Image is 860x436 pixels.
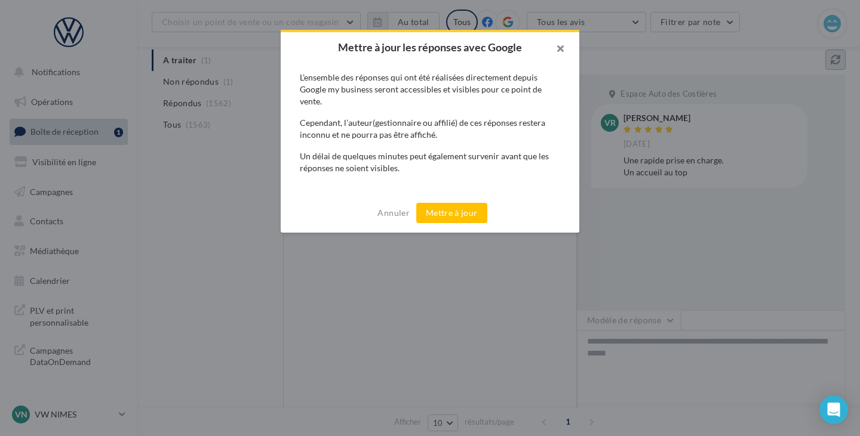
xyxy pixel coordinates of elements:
[300,72,542,106] span: L’ensemble des réponses qui ont été réalisées directement depuis Google my business seront access...
[300,150,560,174] div: Un délai de quelques minutes peut également survenir avant que les réponses ne soient visibles.
[300,42,560,52] h2: Mettre à jour les réponses avec Google
[373,206,414,220] button: Annuler
[416,203,487,223] button: Mettre à jour
[300,117,560,141] div: Cependant, l’auteur(gestionnaire ou affilié) de ces réponses restera inconnu et ne pourra pas êtr...
[819,395,848,424] div: Open Intercom Messenger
